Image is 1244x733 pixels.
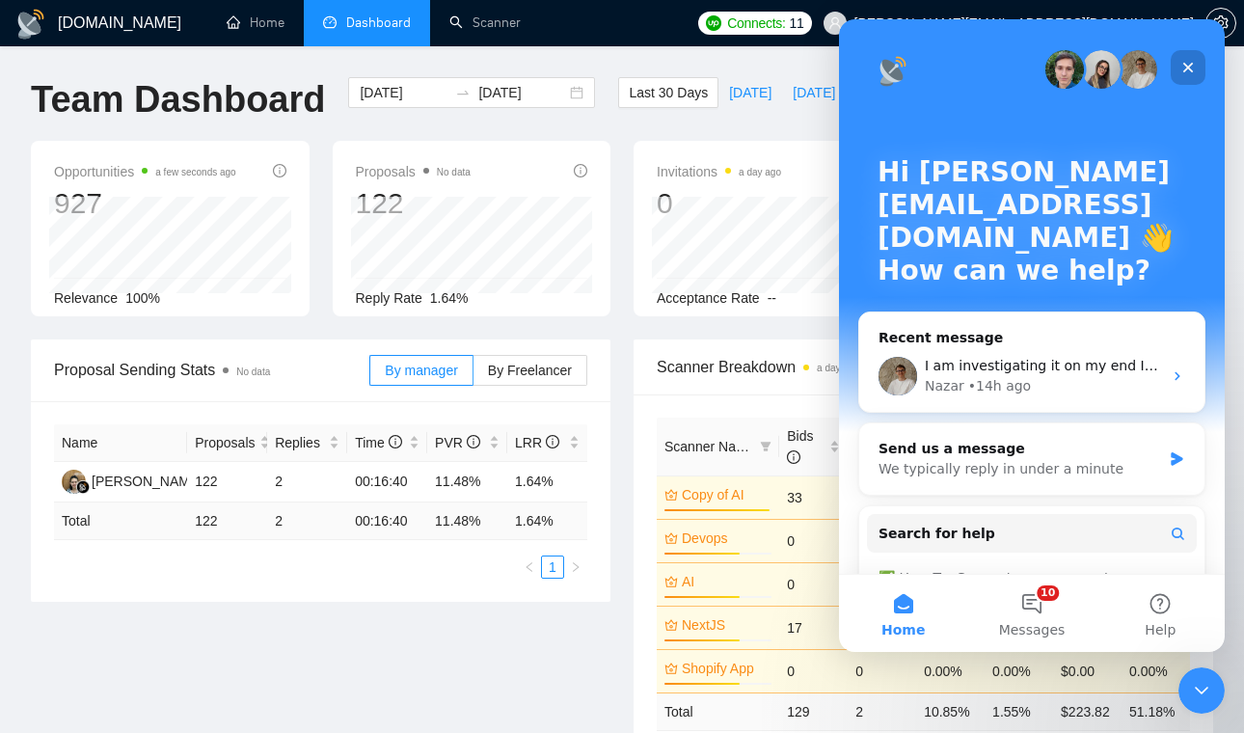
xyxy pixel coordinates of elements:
td: Total [54,502,187,540]
li: Next Page [564,556,587,579]
a: searchScanner [449,14,521,31]
span: No data [437,167,471,177]
span: Messages [160,604,227,617]
span: crown [664,531,678,545]
span: Bids [787,428,813,465]
li: Previous Page [518,556,541,579]
li: 1 [541,556,564,579]
span: Proposal Sending Stats [54,358,369,382]
span: Home [42,604,86,617]
a: NextJS [682,614,768,636]
span: filter [756,432,775,461]
span: LRR [515,435,559,450]
img: logo [15,9,46,40]
td: 00:16:40 [347,502,427,540]
span: Help [306,604,337,617]
time: a day ago [739,167,781,177]
span: 100% [125,290,160,306]
td: 0.00% [1122,649,1190,692]
span: Opportunities [54,160,236,183]
a: homeHome [227,14,284,31]
a: Copy of AI [682,484,768,505]
td: 129 [779,692,848,730]
td: 11.48% [427,462,507,502]
div: We typically reply in under a minute [40,440,322,460]
button: [DATE] [718,77,782,108]
span: setting [1206,15,1235,31]
div: Close [332,31,366,66]
div: Send us a messageWe typically reply in under a minute [19,403,366,476]
span: Search for help [40,504,156,525]
td: 2 [267,502,347,540]
button: setting [1205,8,1236,39]
span: Time [355,435,401,450]
a: ES[PERSON_NAME] [62,473,203,488]
img: ES [62,470,86,494]
span: By Freelancer [488,363,572,378]
span: dashboard [323,15,337,29]
div: • 14h ago [129,357,192,377]
button: Help [257,556,386,633]
td: 17 [779,606,848,649]
div: 122 [356,185,471,222]
input: Start date [360,82,447,103]
span: -- [768,290,776,306]
span: [DATE] [729,82,771,103]
span: swap-right [455,85,471,100]
span: Proposals [195,432,255,453]
td: 2 [267,462,347,502]
time: a few seconds ago [155,167,235,177]
td: 0.00% [985,649,1053,692]
div: 0 [657,185,781,222]
div: Send us a message [40,420,322,440]
td: 122 [187,462,267,502]
img: upwork-logo.png [706,15,721,31]
button: left [518,556,541,579]
div: ✅ How To: Connect your agency to [DOMAIN_NAME] [40,549,323,589]
span: Invitations [657,160,781,183]
td: 122 [187,502,267,540]
span: By manager [385,363,457,378]
span: Proposals [356,160,471,183]
td: 0 [779,562,848,606]
div: 927 [54,185,236,222]
button: [DATE] [782,77,846,108]
span: Reply Rate [356,290,422,306]
button: Search for help [28,495,358,533]
span: Dashboard [346,14,411,31]
td: $0.00 [1053,649,1122,692]
span: Scanner Breakdown [657,355,1190,379]
span: 11 [790,13,804,34]
div: ✅ How To: Connect your agency to [DOMAIN_NAME] [28,541,358,597]
span: crown [664,662,678,675]
a: setting [1205,15,1236,31]
span: info-circle [787,450,800,464]
span: Connects: [727,13,785,34]
time: a day ago [817,363,859,373]
span: 1.64% [430,290,469,306]
span: right [570,561,581,573]
td: Total [657,692,779,730]
span: crown [664,575,678,588]
td: 0 [779,519,848,562]
td: 1.64 % [507,502,587,540]
th: Name [54,424,187,462]
td: 0 [779,649,848,692]
td: 2 [848,692,916,730]
td: 0.00% [916,649,985,692]
div: Nazar [86,357,125,377]
span: user [828,16,842,30]
span: Relevance [54,290,118,306]
span: left [524,561,535,573]
span: to [455,85,471,100]
td: 51.18 % [1122,692,1190,730]
a: Devops [682,528,768,549]
div: [PERSON_NAME] [92,471,203,492]
span: I am investigating it on my end I will let you in a day or two [86,339,488,354]
td: 11.48 % [427,502,507,540]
